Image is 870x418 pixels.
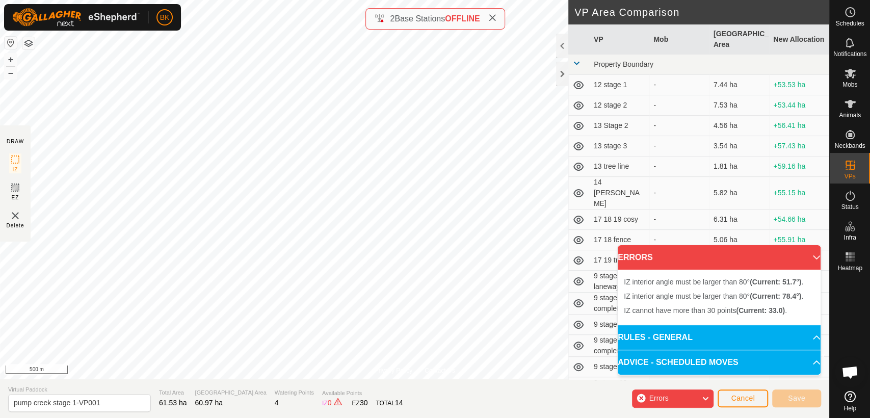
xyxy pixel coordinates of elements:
span: Neckbands [834,143,865,149]
td: +59.16 ha [769,156,829,177]
span: Property Boundary [594,60,653,68]
div: - [653,214,705,225]
td: 1.81 ha [709,156,770,177]
span: Mobs [842,82,857,88]
span: Infra [843,234,856,241]
span: ERRORS [618,251,652,264]
td: 9 stage 11 complete [590,335,650,357]
td: +56.41 ha [769,116,829,136]
th: VP [590,24,650,55]
span: VPs [844,173,855,179]
td: 17 19 trees [590,250,650,271]
img: Gallagher Logo [12,8,140,27]
span: 30 [360,399,368,407]
span: RULES - GENERAL [618,331,693,344]
span: Watering Points [275,388,314,397]
span: [GEOGRAPHIC_DATA] Area [195,388,267,397]
button: Reset Map [5,37,17,49]
p-accordion-header: ERRORS [618,245,821,270]
td: 14 [PERSON_NAME] [590,177,650,210]
span: Virtual Paddock [8,385,151,394]
b: (Current: 51.7°) [750,278,801,286]
th: New Allocation [769,24,829,55]
div: - [653,80,705,90]
div: IZ [322,398,344,408]
span: Notifications [833,51,866,57]
span: IZ [13,166,18,173]
span: Status [841,204,858,210]
b: (Current: 33.0) [736,306,785,315]
span: ADVICE - SCHEDULED MOVES [618,356,738,369]
a: Privacy Policy [374,366,412,375]
th: [GEOGRAPHIC_DATA] Area [709,24,770,55]
span: IZ interior angle must be larger than 80° . [624,278,803,286]
span: Animals [839,112,861,118]
td: 7.44 ha [709,75,770,95]
div: - [653,120,705,131]
div: TOTAL [376,398,403,408]
div: - [653,188,705,198]
span: 61.53 ha [159,399,187,407]
span: Available Points [322,389,403,398]
img: VP [9,210,21,222]
td: +55.91 ha [769,230,829,250]
td: 3.54 ha [709,136,770,156]
button: Cancel [718,389,768,407]
span: Delete [7,222,24,229]
div: - [653,161,705,172]
td: 6.31 ha [709,210,770,230]
td: 17 18 19 cosy [590,210,650,230]
span: Errors [649,394,668,402]
button: + [5,54,17,66]
div: EZ [352,398,367,408]
span: Base Stations [394,14,445,23]
td: 13 tree line [590,156,650,177]
span: Save [788,394,805,402]
span: OFFLINE [445,14,480,23]
span: 4 [275,399,279,407]
td: 12 stage 2 [590,95,650,116]
td: 9 stage 10 complete [590,293,650,315]
td: 9 stage 11 shift [590,357,650,377]
button: – [5,67,17,79]
td: 5.06 ha [709,230,770,250]
span: 60.97 ha [195,399,223,407]
span: EZ [12,194,19,201]
p-accordion-header: ADVICE - SCHEDULED MOVES [618,350,821,375]
th: Mob [649,24,709,55]
td: +57.43 ha [769,136,829,156]
span: Total Area [159,388,187,397]
td: 9 stage 10 shift [590,315,650,335]
td: 17 18 fence [590,230,650,250]
td: 12 stage 1 [590,75,650,95]
td: +53.53 ha [769,75,829,95]
span: 2 [390,14,394,23]
td: +53.44 ha [769,95,829,116]
p-accordion-header: RULES - GENERAL [618,325,821,350]
td: 9 stage 1 plus laneway [590,271,650,293]
td: +55.15 ha [769,177,829,210]
td: +54.66 ha [769,210,829,230]
span: IZ interior angle must be larger than 80° . [624,292,803,300]
div: - [653,100,705,111]
td: 13 Stage 2 [590,116,650,136]
div: - [653,141,705,151]
td: 9 stage 12 complete END [590,377,650,399]
span: IZ cannot have more than 30 points . [624,306,787,315]
button: Save [772,389,821,407]
button: Map Layers [22,37,35,49]
td: 15.1 ha [709,377,770,399]
div: DRAW [7,138,24,145]
div: Open chat [835,357,865,387]
td: 5.82 ha [709,177,770,210]
td: 4.56 ha [709,116,770,136]
a: Contact Us [425,366,455,375]
span: 0 [328,399,332,407]
p-accordion-content: ERRORS [618,270,821,325]
td: 7.53 ha [709,95,770,116]
span: Schedules [835,20,864,27]
a: Help [830,387,870,415]
span: BK [160,12,170,23]
td: 13 stage 3 [590,136,650,156]
span: 14 [395,399,403,407]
